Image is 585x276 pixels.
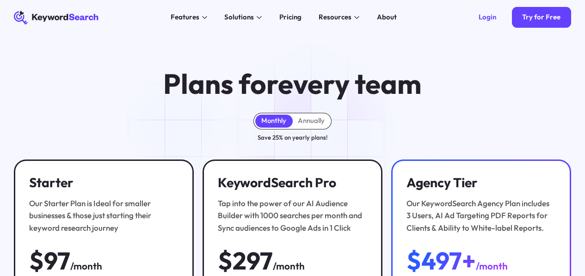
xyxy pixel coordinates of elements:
div: Annually [298,117,325,125]
div: About [377,12,397,23]
div: /month [273,258,305,273]
div: Save 25% on yearly plans! [258,133,327,142]
a: About [372,11,402,25]
div: Pricing [279,12,302,23]
h3: Starter [29,175,175,190]
div: Monthly [261,117,286,125]
div: /month [476,258,508,273]
div: Our Starter Plan is Ideal for smaller businesses & those just starting their keyword research jou... [29,197,175,234]
div: Login [479,13,496,22]
div: $97 [29,248,70,274]
div: /month [70,258,102,273]
div: Solutions [224,12,254,23]
div: Try for Free [522,13,560,22]
div: $497+ [406,248,476,274]
h1: Plans for [163,69,421,99]
a: Login [468,7,507,28]
div: Our KeywordSearch Agency Plan includes 3 Users, AI Ad Targeting PDF Reports for Clients & Ability... [406,197,553,234]
h3: KeywordSearch Pro [218,175,364,190]
a: Try for Free [512,7,571,28]
div: Resources [319,12,351,23]
div: $297 [218,248,273,274]
span: every team [278,66,421,101]
div: Features [171,12,199,23]
a: Pricing [274,11,307,25]
h3: Agency Tier [406,175,553,190]
div: Tap into the power of our AI Audience Builder with 1000 searches per month and Sync audiences to ... [218,197,364,234]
